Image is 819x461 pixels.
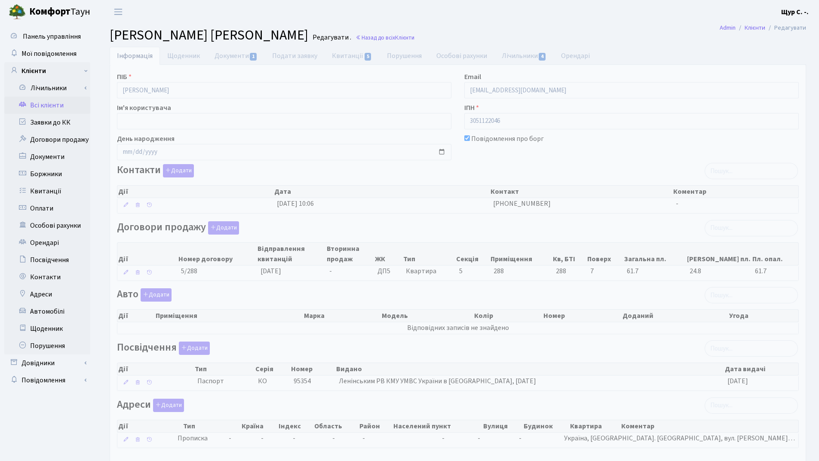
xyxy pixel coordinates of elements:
[623,243,687,265] th: Загальна пл.
[207,47,265,65] a: Документи
[261,266,281,276] span: [DATE]
[590,266,620,276] span: 7
[720,23,736,32] a: Admin
[117,399,184,412] label: Адреси
[290,363,335,375] th: Номер
[178,434,208,443] span: Прописка
[473,310,543,322] th: Колір
[4,165,90,183] a: Боржники
[9,3,26,21] img: logo.png
[728,310,798,322] th: Угода
[690,266,748,276] span: 24.8
[208,221,239,235] button: Договори продажу
[627,266,683,276] span: 61.7
[707,19,819,37] nav: breadcrumb
[4,372,90,389] a: Повідомлення
[10,79,90,97] a: Лічильники
[255,363,290,375] th: Серія
[377,266,399,276] span: ДП5
[29,5,90,19] span: Таун
[393,420,483,432] th: Населений пункт
[151,397,184,412] a: Додати
[620,420,798,432] th: Коментар
[4,320,90,337] a: Щоденник
[258,376,267,386] span: КО
[4,183,90,200] a: Квитанції
[335,363,724,375] th: Видано
[676,199,678,208] span: -
[4,234,90,251] a: Орендарі
[4,148,90,165] a: Документи
[241,420,278,432] th: Країна
[29,5,71,18] b: Комфорт
[117,103,171,113] label: Ім'я користувача
[705,163,798,179] input: Пошук...
[182,420,241,432] th: Тип
[265,47,325,65] a: Подати заявку
[471,134,544,144] label: Повідомлення про борг
[459,266,463,276] span: 5
[117,310,155,322] th: Дії
[356,34,414,42] a: Назад до всіхКлієнти
[294,376,311,386] span: 95354
[478,434,480,443] span: -
[556,266,583,276] span: 288
[293,434,295,443] span: -
[229,434,254,443] span: -
[117,186,273,198] th: Дії
[705,397,798,414] input: Пошук...
[359,420,393,432] th: Район
[781,7,809,17] a: Щур С. -.
[141,288,172,302] button: Авто
[724,363,798,375] th: Дата видачі
[442,434,445,443] span: -
[380,47,429,65] a: Порушення
[325,47,379,65] a: Квитанції
[362,434,365,443] span: -
[569,420,620,432] th: Квартира
[206,220,239,235] a: Додати
[552,243,586,265] th: Кв, БТІ
[117,288,172,302] label: Авто
[250,53,257,61] span: 1
[490,186,672,198] th: Контакт
[117,72,132,82] label: ПІБ
[365,53,371,61] span: 5
[163,164,194,177] button: Контакти
[395,34,414,42] span: Клієнти
[23,32,81,41] span: Панель управління
[155,310,304,322] th: Приміщення
[705,220,798,236] input: Пошук...
[543,310,622,322] th: Номер
[554,47,597,65] a: Орендарі
[523,420,569,432] th: Будинок
[539,53,546,61] span: 4
[181,266,197,276] span: 5/288
[117,363,194,375] th: Дії
[278,420,313,432] th: Індекс
[179,342,210,355] button: Посвідчення
[752,243,798,265] th: Пл. опал.
[464,72,481,82] label: Email
[402,243,455,265] th: Тип
[273,186,490,198] th: Дата
[705,340,798,357] input: Пошук...
[4,354,90,372] a: Довідники
[153,399,184,412] button: Адреси
[745,23,765,32] a: Клієнти
[303,310,381,322] th: Марка
[117,342,210,355] label: Посвідчення
[4,131,90,148] a: Договори продажу
[705,287,798,303] input: Пошук...
[494,47,554,65] a: Лічильники
[329,266,332,276] span: -
[178,243,257,265] th: Номер договору
[313,420,358,432] th: Область
[117,221,239,235] label: Договори продажу
[494,266,504,276] span: 288
[464,103,479,113] label: ІПН
[107,5,129,19] button: Переключити навігацію
[4,217,90,234] a: Особові рахунки
[257,243,326,265] th: Відправлення квитанцій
